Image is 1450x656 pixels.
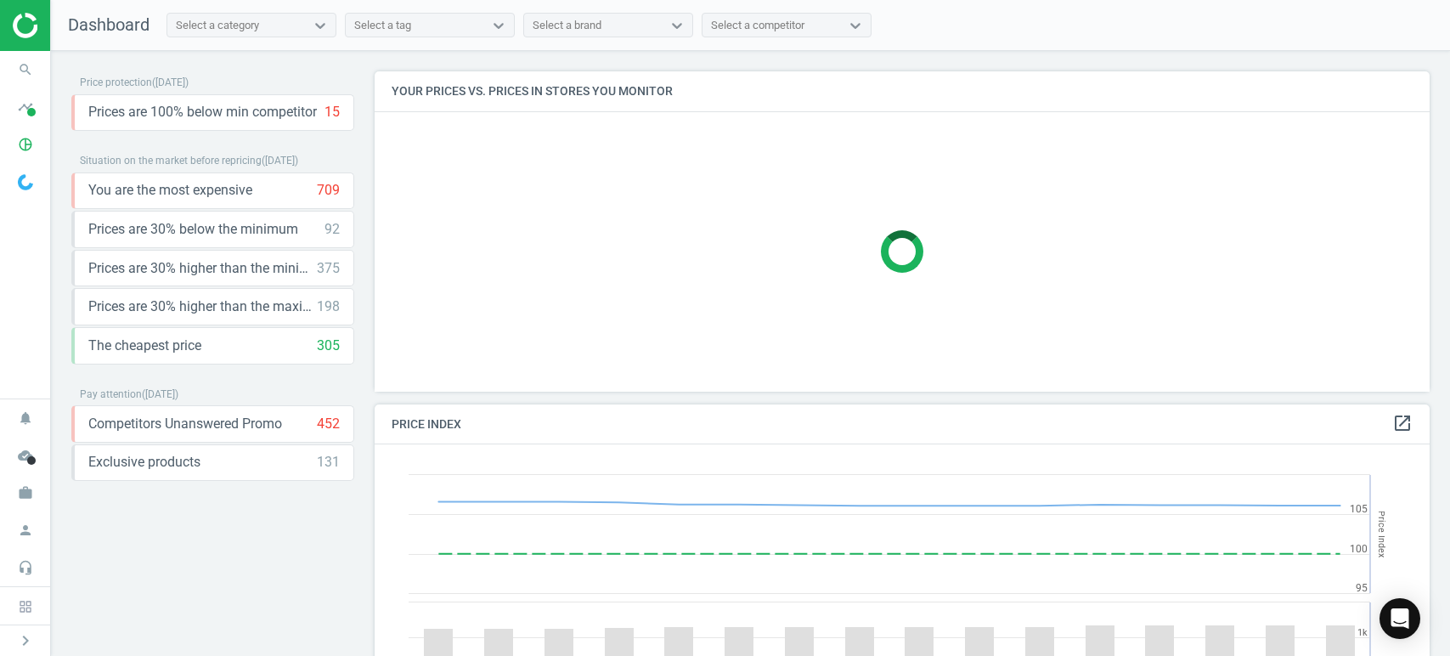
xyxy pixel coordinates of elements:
i: person [9,514,42,546]
text: 105 [1350,503,1368,515]
span: Competitors Unanswered Promo [88,415,282,433]
span: Prices are 100% below min competitor [88,103,317,122]
span: ( [DATE] ) [262,155,298,167]
div: Select a category [176,18,259,33]
img: ajHJNr6hYgQAAAAASUVORK5CYII= [13,13,133,38]
div: Open Intercom Messenger [1379,598,1420,639]
i: open_in_new [1392,413,1413,433]
span: Exclusive products [88,453,200,472]
div: Select a brand [533,18,601,33]
span: Prices are 30% higher than the minimum [88,259,317,278]
div: 375 [317,259,340,278]
span: Price protection [80,76,152,88]
i: work [9,477,42,509]
i: timeline [9,91,42,123]
i: chevron_right [15,631,36,651]
i: search [9,54,42,86]
div: 92 [324,220,340,239]
a: open_in_new [1392,413,1413,435]
i: notifications [9,402,42,434]
div: 198 [317,297,340,316]
h4: Price Index [375,404,1430,444]
span: Dashboard [68,14,150,35]
text: 95 [1356,582,1368,594]
i: pie_chart_outlined [9,128,42,161]
span: Prices are 30% below the minimum [88,220,298,239]
text: 1k [1357,627,1368,638]
div: 15 [324,103,340,122]
i: cloud_done [9,439,42,472]
div: Select a tag [354,18,411,33]
span: ( [DATE] ) [152,76,189,88]
span: Pay attention [80,388,142,400]
tspan: Price Index [1376,511,1387,557]
button: chevron_right [4,630,47,652]
text: 100 [1350,543,1368,555]
h4: Your prices vs. prices in stores you monitor [375,71,1430,111]
div: 452 [317,415,340,433]
div: 131 [317,453,340,472]
img: wGWNvw8QSZomAAAAABJRU5ErkJggg== [18,174,33,190]
span: ( [DATE] ) [142,388,178,400]
i: headset_mic [9,551,42,584]
span: The cheapest price [88,336,201,355]
div: 709 [317,181,340,200]
div: Select a competitor [711,18,804,33]
div: 305 [317,336,340,355]
span: Situation on the market before repricing [80,155,262,167]
span: You are the most expensive [88,181,252,200]
span: Prices are 30% higher than the maximal [88,297,317,316]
